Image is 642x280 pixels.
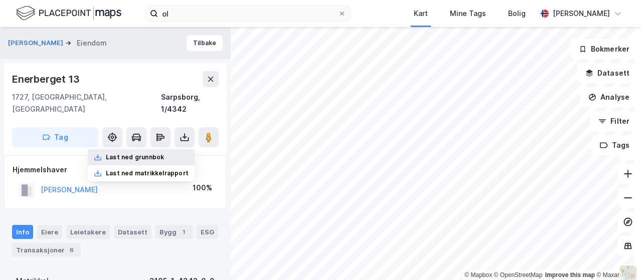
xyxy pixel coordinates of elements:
[12,243,81,257] div: Transaksjoner
[577,63,638,83] button: Datasett
[450,8,486,20] div: Mine Tags
[8,38,65,48] button: [PERSON_NAME]
[179,227,189,237] div: 1
[158,6,338,21] input: Søk på adresse, matrikkel, gårdeiere, leietakere eller personer
[37,225,62,239] div: Eiere
[16,5,121,22] img: logo.f888ab2527a4732fd821a326f86c7f29.svg
[12,91,161,115] div: 1727, [GEOGRAPHIC_DATA], [GEOGRAPHIC_DATA]
[494,271,543,278] a: OpenStreetMap
[591,135,638,155] button: Tags
[106,153,164,161] div: Last ned grunnbok
[553,8,610,20] div: [PERSON_NAME]
[590,111,638,131] button: Filter
[12,71,81,87] div: Enerberget 13
[187,35,223,51] button: Tilbake
[161,91,219,115] div: Sarpsborg, 1/4342
[197,225,218,239] div: ESG
[12,225,33,239] div: Info
[114,225,151,239] div: Datasett
[193,182,212,194] div: 100%
[12,127,98,147] button: Tag
[414,8,428,20] div: Kart
[580,87,638,107] button: Analyse
[13,164,218,176] div: Hjemmelshaver
[66,225,110,239] div: Leietakere
[592,232,642,280] iframe: Chat Widget
[106,169,189,177] div: Last ned matrikkelrapport
[570,39,638,59] button: Bokmerker
[464,271,492,278] a: Mapbox
[545,271,595,278] a: Improve this map
[508,8,526,20] div: Bolig
[592,232,642,280] div: Kontrollprogram for chat
[77,37,107,49] div: Eiendom
[155,225,193,239] div: Bygg
[67,245,77,255] div: 6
